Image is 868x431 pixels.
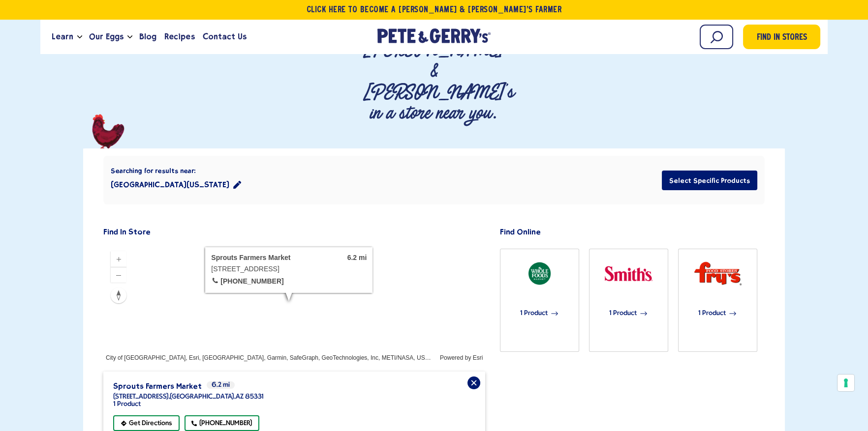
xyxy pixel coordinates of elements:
[363,18,505,124] p: Find [PERSON_NAME] & [PERSON_NAME]'s in a store near you.
[48,24,77,50] a: Learn
[164,30,194,43] span: Recipes
[127,35,132,39] button: Open the dropdown menu for Our Eggs
[757,31,807,45] span: Find in Stores
[160,24,198,50] a: Recipes
[203,30,247,43] span: Contact Us
[77,35,82,39] button: Open the dropdown menu for Learn
[52,30,73,43] span: Learn
[139,30,156,43] span: Blog
[199,24,250,50] a: Contact Us
[743,25,820,49] a: Find in Stores
[700,25,733,49] input: Search
[135,24,160,50] a: Blog
[89,30,124,43] span: Our Eggs
[85,24,127,50] a: Our Eggs
[837,374,854,391] button: Your consent preferences for tracking technologies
